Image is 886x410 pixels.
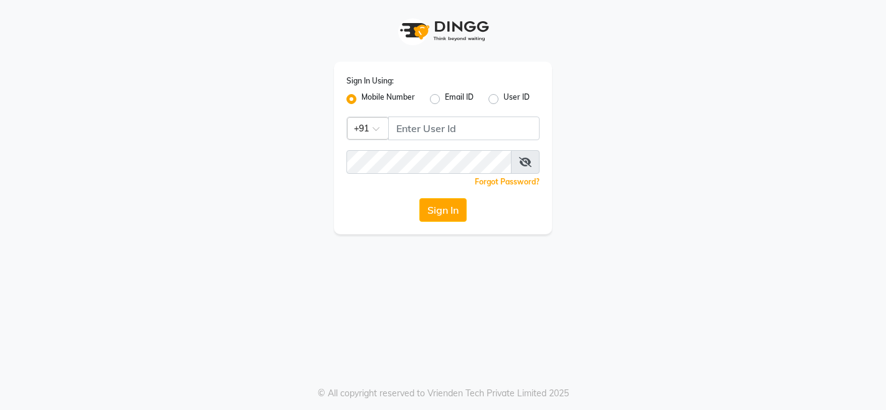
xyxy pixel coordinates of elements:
[346,75,394,87] label: Sign In Using:
[445,92,474,107] label: Email ID
[503,92,530,107] label: User ID
[361,92,415,107] label: Mobile Number
[475,177,540,186] a: Forgot Password?
[393,12,493,49] img: logo1.svg
[419,198,467,222] button: Sign In
[388,117,540,140] input: Username
[346,150,512,174] input: Username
